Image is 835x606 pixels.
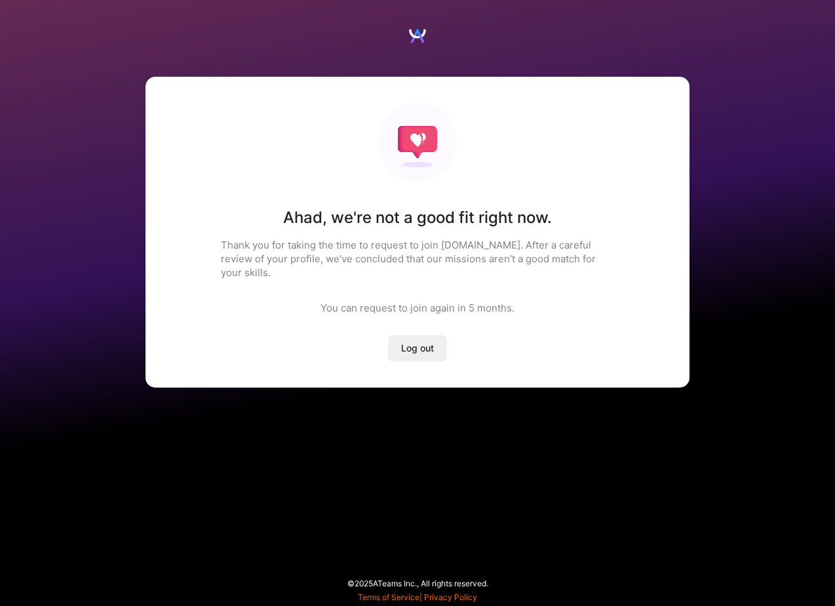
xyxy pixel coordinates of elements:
[320,301,515,315] div: You can request to join again in 5 months .
[424,592,477,602] a: Privacy Policy
[401,342,434,355] span: Log out
[221,238,614,279] p: Thank you for taking the time to request to join [DOMAIN_NAME]. After a careful review of your pr...
[358,592,419,602] a: Terms of Service
[408,26,427,46] img: Logo
[378,103,457,182] img: Not fit
[358,592,477,602] span: |
[283,208,552,228] h1: Ahad , we're not a good fit right now.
